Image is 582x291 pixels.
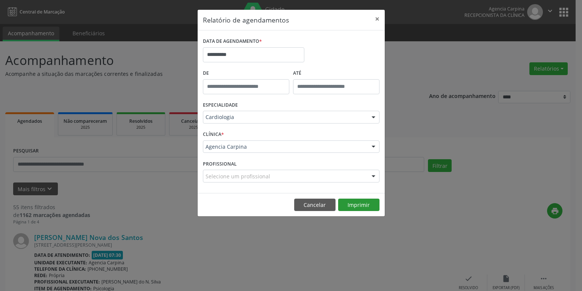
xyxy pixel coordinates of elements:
[293,68,379,79] label: ATÉ
[338,199,379,211] button: Imprimir
[203,36,262,47] label: DATA DE AGENDAMENTO
[206,113,364,121] span: Cardiologia
[206,143,364,151] span: Agencia Carpina
[203,129,224,140] label: CLÍNICA
[203,15,289,25] h5: Relatório de agendamentos
[370,10,385,28] button: Close
[203,158,237,170] label: PROFISSIONAL
[203,100,238,111] label: ESPECIALIDADE
[294,199,336,211] button: Cancelar
[203,68,289,79] label: De
[206,172,270,180] span: Selecione um profissional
